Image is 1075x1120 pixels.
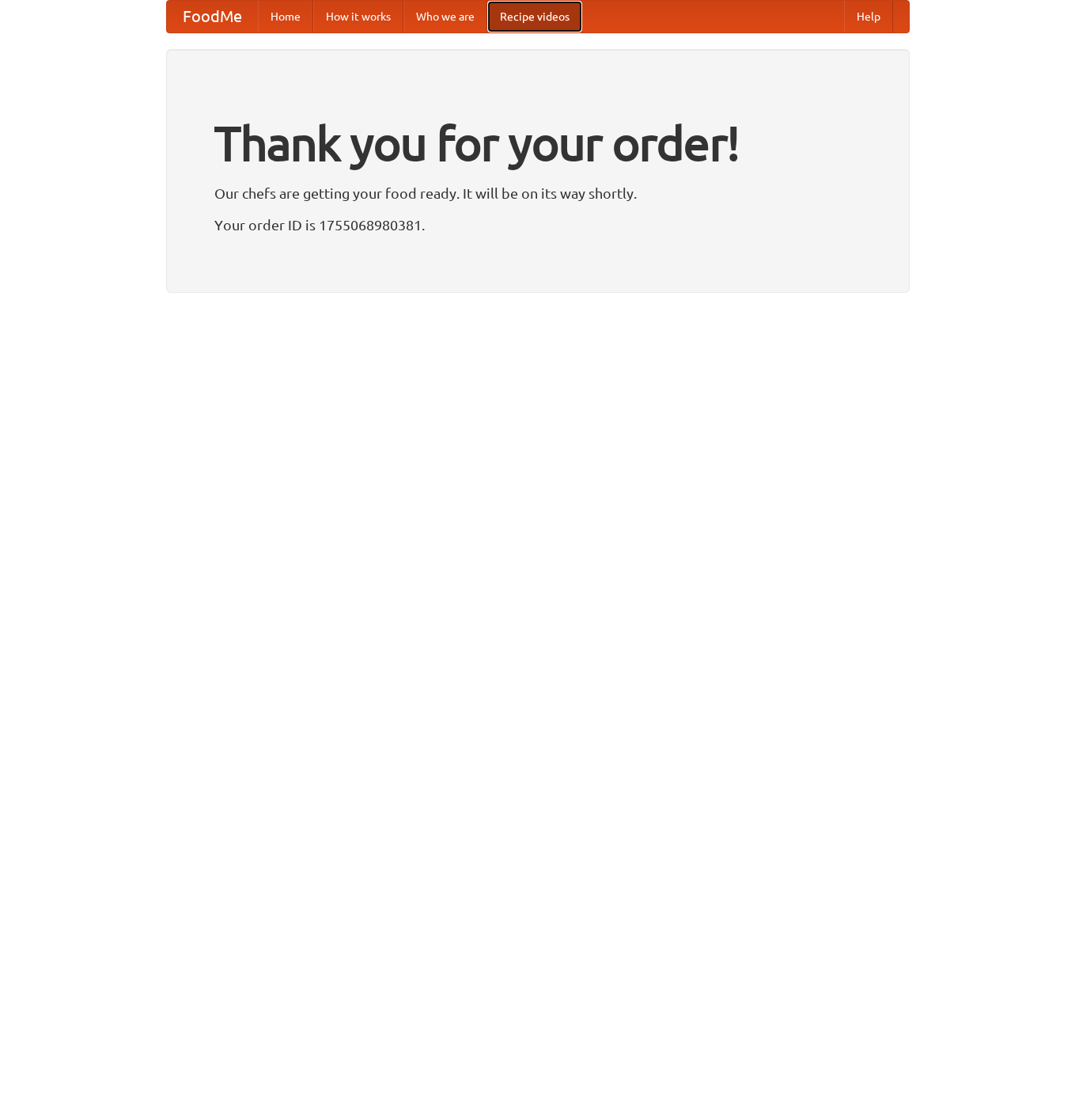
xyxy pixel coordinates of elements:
[258,1,313,32] a: Home
[844,1,893,32] a: Help
[214,105,861,181] h1: Thank you for your order!
[487,1,582,32] a: Recipe videos
[403,1,487,32] a: Who we are
[167,1,258,32] a: FoodMe
[214,181,861,205] p: Our chefs are getting your food ready. It will be on its way shortly.
[214,213,861,237] p: Your order ID is 1755068980381.
[313,1,403,32] a: How it works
